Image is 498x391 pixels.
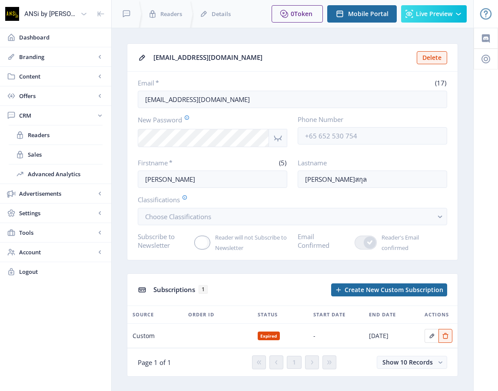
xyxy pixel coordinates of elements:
[258,309,278,320] span: Status
[377,232,447,253] span: Reader's Email confirmed
[188,309,214,320] span: Order ID
[28,131,103,139] span: Readers
[138,91,447,108] input: Enter reader’s email
[138,115,280,125] label: New Password
[294,10,312,18] span: Token
[313,331,315,341] span: -
[19,248,96,256] span: Account
[138,195,440,204] label: Classifications
[382,358,433,366] span: Show 10 Records
[425,309,449,320] span: Actions
[133,331,155,341] span: Custom
[153,285,195,294] span: Subscriptions
[210,232,287,253] span: Reader will not Subscribe to Newsletter
[19,209,96,217] span: Settings
[331,283,447,296] button: Create New Custom Subscription
[19,267,104,276] span: Logout
[19,189,96,198] span: Advertisements
[19,33,104,42] span: Dashboard
[416,10,452,17] span: Live Preview
[425,331,438,339] a: Edit page
[438,331,452,339] a: Edit page
[138,158,209,167] label: Firstname
[313,309,345,320] span: Start Date
[199,285,208,294] span: 1
[9,164,103,184] a: Advanced Analytics
[434,79,447,87] span: (17)
[19,72,96,81] span: Content
[287,356,302,369] button: 1
[19,92,96,100] span: Offers
[417,51,447,64] button: Delete
[298,171,447,188] input: Enter reader’s lastname
[138,171,287,188] input: Enter reader’s firstname
[377,356,447,369] button: Show 10 Records
[138,79,289,87] label: Email
[269,129,287,147] nb-icon: Show password
[345,286,443,293] span: Create New Custom Subscription
[298,115,440,124] label: Phone Number
[19,228,96,237] span: Tools
[133,309,154,320] span: Source
[272,5,323,23] button: 0Token
[298,232,348,250] label: Email Confirmed
[19,111,96,120] span: CRM
[278,158,287,167] span: (5)
[298,158,440,167] label: Lastname
[145,212,211,221] span: Choose Classifications
[127,273,458,377] app-collection-view: Subscriptions
[327,5,397,23] button: Mobile Portal
[160,10,182,18] span: Readers
[28,150,103,159] span: Sales
[138,208,447,225] button: Choose Classifications
[153,51,412,64] div: [EMAIL_ADDRESS][DOMAIN_NAME]
[19,53,96,61] span: Branding
[9,125,103,145] a: Readers
[9,145,103,164] a: Sales
[24,4,77,23] div: ANSi by [PERSON_NAME]
[326,283,447,296] a: New page
[138,232,187,250] label: Subscribe to Newsletter
[212,10,231,18] span: Details
[292,359,296,366] span: 1
[348,10,388,17] span: Mobile Portal
[258,332,280,340] nb-badge: Expired
[369,331,388,341] span: [DATE]
[28,170,103,178] span: Advanced Analytics
[5,7,19,21] img: properties.app_icon.png
[298,127,447,145] input: +65 652 530 754
[138,358,171,367] span: Page 1 of 1
[369,309,396,320] span: End Date
[401,5,467,23] button: Live Preview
